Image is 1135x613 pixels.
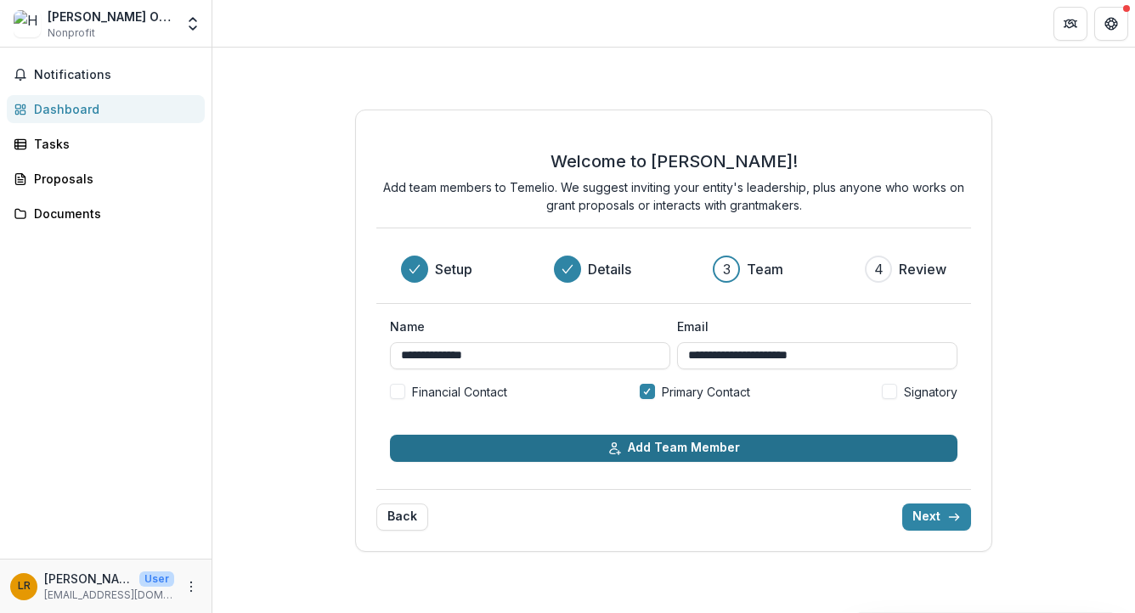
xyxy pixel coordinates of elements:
p: Add team members to Temelio. We suggest inviting your entity's leadership, plus anyone who works ... [376,178,971,214]
div: [PERSON_NAME] Opus [48,8,174,25]
span: Signatory [904,383,957,401]
button: Open entity switcher [181,7,205,41]
h2: Welcome to [PERSON_NAME]! [551,151,798,172]
div: 4 [874,259,884,279]
span: Nonprofit [48,25,95,41]
div: Linda Reinhart [18,581,31,592]
span: Primary Contact [662,383,750,401]
button: Get Help [1094,7,1128,41]
button: Back [376,503,428,531]
label: Name [390,318,660,335]
h3: Team [747,259,783,279]
div: Tasks [34,135,191,153]
a: Tasks [7,130,205,158]
img: Homer Opus [14,10,41,37]
span: Financial Contact [412,383,507,401]
p: [EMAIL_ADDRESS][DOMAIN_NAME] [44,588,174,603]
div: Proposals [34,170,191,188]
div: 3 [723,259,731,279]
a: Dashboard [7,95,205,123]
button: Add Team Member [390,435,957,462]
label: Email [677,318,947,335]
h3: Setup [435,259,472,279]
button: More [181,576,201,597]
div: Documents [34,205,191,222]
p: User [139,571,174,587]
h3: Details [588,259,631,279]
a: Documents [7,200,205,228]
div: Progress [401,256,946,283]
h3: Review [899,259,946,279]
button: Notifications [7,61,205,88]
a: Proposals [7,165,205,193]
p: [PERSON_NAME] [44,570,133,588]
div: Dashboard [34,100,191,118]
button: Partners [1053,7,1087,41]
span: Notifications [34,68,198,82]
button: Next [902,503,971,531]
